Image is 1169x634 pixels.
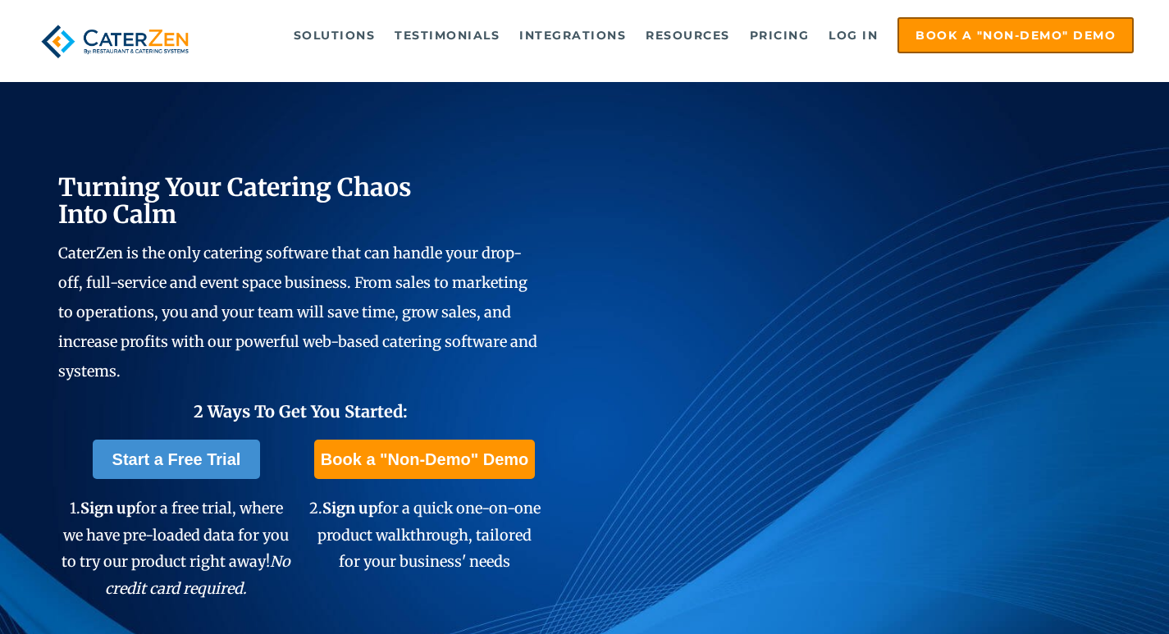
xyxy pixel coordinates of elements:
[58,244,537,381] span: CaterZen is the only catering software that can handle your drop-off, full-service and event spac...
[386,19,508,52] a: Testimonials
[322,499,377,518] span: Sign up
[820,19,886,52] a: Log in
[194,401,408,422] span: 2 Ways To Get You Started:
[314,440,535,479] a: Book a "Non-Demo" Demo
[105,552,290,597] em: No credit card required.
[637,19,738,52] a: Resources
[223,17,1135,53] div: Navigation Menu
[58,171,412,230] span: Turning Your Catering Chaos Into Calm
[897,17,1134,53] a: Book a "Non-Demo" Demo
[309,499,541,571] span: 2. for a quick one-on-one product walkthrough, tailored for your business' needs
[1023,570,1151,616] iframe: Help widget launcher
[93,440,261,479] a: Start a Free Trial
[80,499,135,518] span: Sign up
[742,19,818,52] a: Pricing
[35,17,195,66] img: caterzen
[285,19,384,52] a: Solutions
[511,19,634,52] a: Integrations
[62,499,290,597] span: 1. for a free trial, where we have pre-loaded data for you to try our product right away!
